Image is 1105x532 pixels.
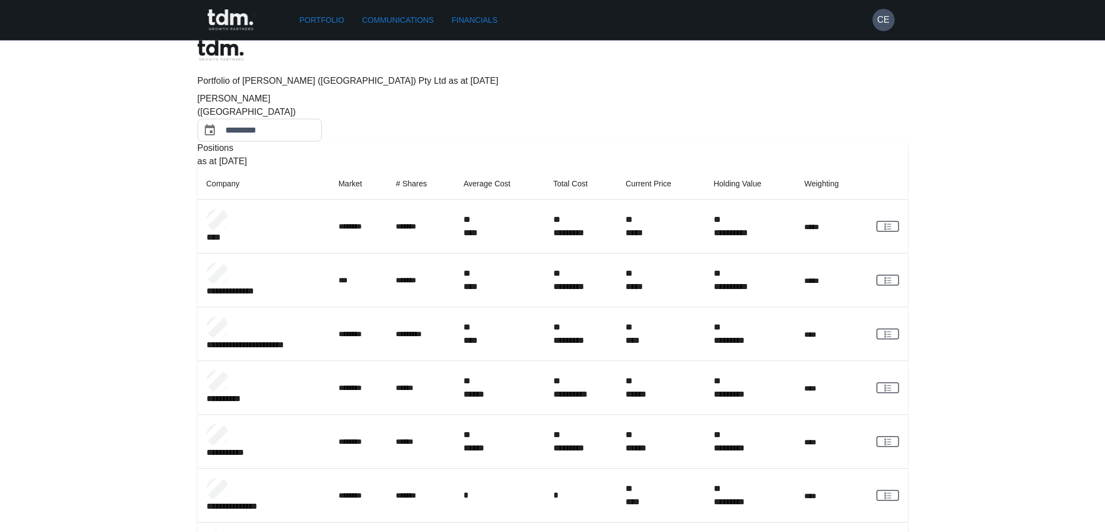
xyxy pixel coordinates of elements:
[705,168,796,200] th: Holding Value
[330,168,387,200] th: Market
[198,92,364,119] div: [PERSON_NAME] ([GEOGRAPHIC_DATA])
[198,74,908,88] p: Portfolio of [PERSON_NAME] ([GEOGRAPHIC_DATA]) Pty Ltd as at [DATE]
[872,9,895,31] button: CE
[544,168,617,200] th: Total Cost
[295,10,349,31] a: Portfolio
[885,438,891,444] g: rgba(16, 24, 40, 0.6
[198,141,908,155] p: Positions
[876,328,899,340] a: View Client Communications
[198,168,330,200] th: Company
[877,13,889,27] h6: CE
[876,436,899,447] a: View Client Communications
[795,168,867,200] th: Weighting
[455,168,544,200] th: Average Cost
[876,221,899,232] a: View Client Communications
[876,275,899,286] a: View Client Communications
[885,492,891,498] g: rgba(16, 24, 40, 0.6
[199,119,221,141] button: Choose date, selected date is Jul 31, 2025
[876,490,899,501] a: View Client Communications
[387,168,455,200] th: # Shares
[876,382,899,393] a: View Client Communications
[357,10,438,31] a: Communications
[885,331,891,337] g: rgba(16, 24, 40, 0.6
[885,277,891,283] g: rgba(16, 24, 40, 0.6
[198,155,908,168] p: as at [DATE]
[885,223,891,229] g: rgba(16, 24, 40, 0.6
[617,168,705,200] th: Current Price
[447,10,502,31] a: Financials
[885,384,891,391] g: rgba(16, 24, 40, 0.6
